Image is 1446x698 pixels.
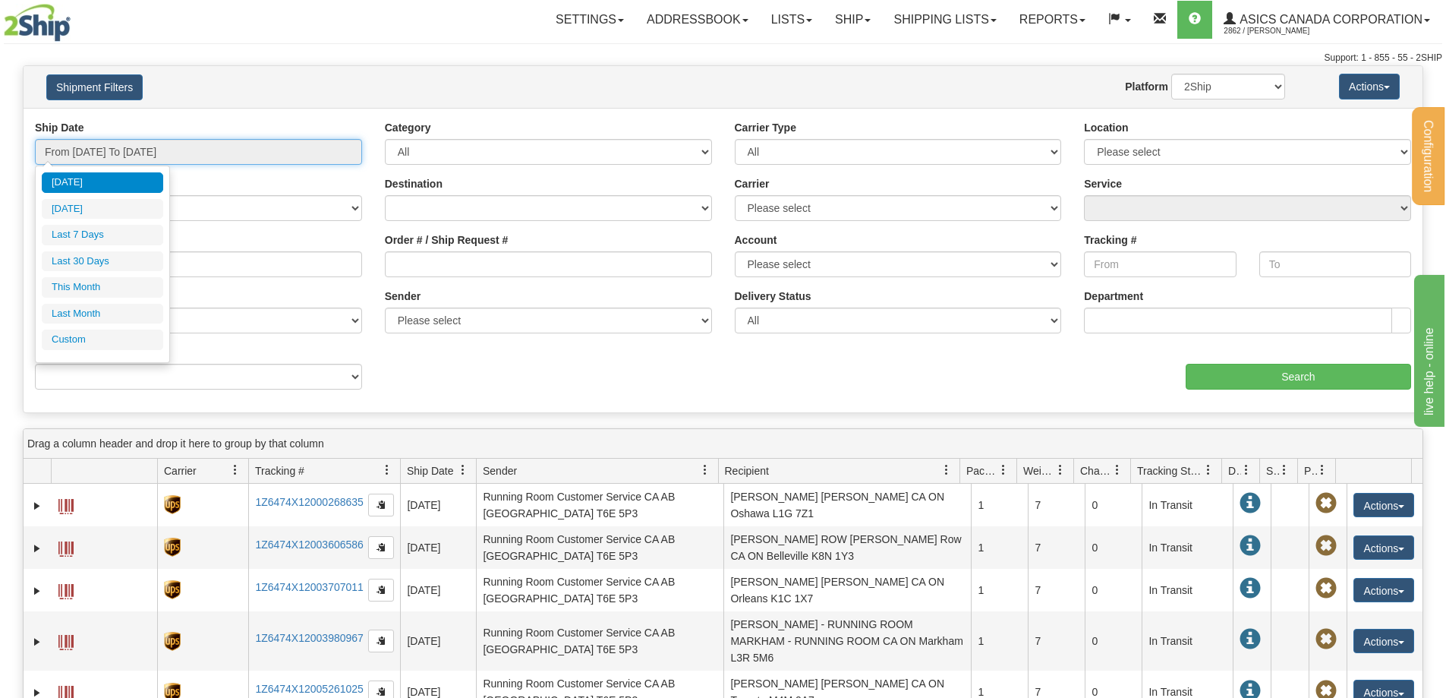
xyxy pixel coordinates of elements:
[255,539,363,551] a: 1Z6474X12003606586
[164,495,180,514] img: 8 - UPS
[735,232,777,248] label: Account
[1240,535,1261,557] span: In Transit
[400,526,476,569] td: [DATE]
[1412,107,1444,205] button: Configuration
[760,1,824,39] a: Lists
[735,176,770,191] label: Carrier
[1196,457,1221,483] a: Tracking Status filter column settings
[1315,578,1337,599] span: Pickup Not Assigned
[1080,463,1112,478] span: Charge
[255,683,363,695] a: 1Z6474X12005261025
[971,526,1028,569] td: 1
[255,632,363,644] a: 1Z6474X12003980967
[476,526,723,569] td: Running Room Customer Service CA AB [GEOGRAPHIC_DATA] T6E 5P3
[400,484,476,526] td: [DATE]
[368,536,394,559] button: Copy to clipboard
[1353,535,1414,560] button: Actions
[1304,463,1317,478] span: Pickup Status
[991,457,1016,483] a: Packages filter column settings
[1240,578,1261,599] span: In Transit
[385,232,509,248] label: Order # / Ship Request #
[934,457,959,483] a: Recipient filter column settings
[1411,271,1444,426] iframe: chat widget
[1028,569,1085,611] td: 7
[971,484,1028,526] td: 1
[1085,569,1142,611] td: 0
[407,463,453,478] span: Ship Date
[255,496,363,508] a: 1Z6474X12000268635
[42,225,163,245] li: Last 7 Days
[1142,611,1233,671] td: In Transit
[1259,251,1411,277] input: To
[476,484,723,526] td: Running Room Customer Service CA AB [GEOGRAPHIC_DATA] T6E 5P3
[1233,457,1259,483] a: Delivery Status filter column settings
[635,1,760,39] a: Addressbook
[400,611,476,671] td: [DATE]
[1212,1,1441,39] a: ASICS CANADA CORPORATION 2862 / [PERSON_NAME]
[1028,526,1085,569] td: 7
[1084,120,1128,135] label: Location
[1085,526,1142,569] td: 0
[42,304,163,324] li: Last Month
[42,277,163,298] li: This Month
[971,569,1028,611] td: 1
[368,579,394,602] button: Copy to clipboard
[1085,611,1142,671] td: 0
[58,628,74,652] a: Label
[1224,24,1337,39] span: 2862 / [PERSON_NAME]
[735,289,811,304] label: Delivery Status
[58,492,74,516] a: Label
[1240,493,1261,514] span: In Transit
[1240,629,1261,650] span: In Transit
[1023,463,1055,478] span: Weight
[385,176,443,191] label: Destination
[1271,457,1297,483] a: Shipment Issues filter column settings
[374,457,400,483] a: Tracking # filter column settings
[368,494,394,516] button: Copy to clipboard
[1186,364,1411,390] input: Search
[692,457,718,483] a: Sender filter column settings
[723,611,971,671] td: [PERSON_NAME] - RUNNING ROOM MARKHAM - RUNNING ROOM CA ON Markham L3R 5M6
[1353,578,1414,602] button: Actions
[450,457,476,483] a: Ship Date filter column settings
[255,463,304,478] span: Tracking #
[1008,1,1097,39] a: Reports
[1125,79,1168,94] label: Platform
[723,569,971,611] td: [PERSON_NAME] [PERSON_NAME] CA ON Orleans K1C 1X7
[42,172,163,193] li: [DATE]
[4,52,1442,65] div: Support: 1 - 855 - 55 - 2SHIP
[1236,13,1422,26] span: ASICS CANADA CORPORATION
[1315,629,1337,650] span: Pickup Not Assigned
[1315,493,1337,514] span: Pickup Not Assigned
[1084,176,1122,191] label: Service
[476,569,723,611] td: Running Room Customer Service CA AB [GEOGRAPHIC_DATA] T6E 5P3
[1266,463,1279,478] span: Shipment Issues
[723,484,971,526] td: [PERSON_NAME] [PERSON_NAME] CA ON Oshawa L1G 7Z1
[1084,232,1136,248] label: Tracking #
[1228,463,1241,478] span: Delivery Status
[35,120,84,135] label: Ship Date
[1309,457,1335,483] a: Pickup Status filter column settings
[385,120,431,135] label: Category
[882,1,1007,39] a: Shipping lists
[164,463,197,478] span: Carrier
[1047,457,1073,483] a: Weight filter column settings
[42,330,163,350] li: Custom
[58,577,74,602] a: Label
[1353,629,1414,653] button: Actions
[1104,457,1130,483] a: Charge filter column settings
[30,634,45,649] a: Expand
[1137,463,1203,478] span: Tracking Status
[483,463,517,478] span: Sender
[385,289,421,304] label: Sender
[1084,251,1236,277] input: From
[164,580,180,599] img: 8 - UPS
[24,429,1422,459] div: grid grouping header
[11,9,140,27] div: live help - online
[255,581,363,593] a: 1Z6474X12003707011
[1142,484,1233,526] td: In Transit
[725,463,769,478] span: Recipient
[1028,484,1085,526] td: 7
[30,498,45,513] a: Expand
[971,611,1028,671] td: 1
